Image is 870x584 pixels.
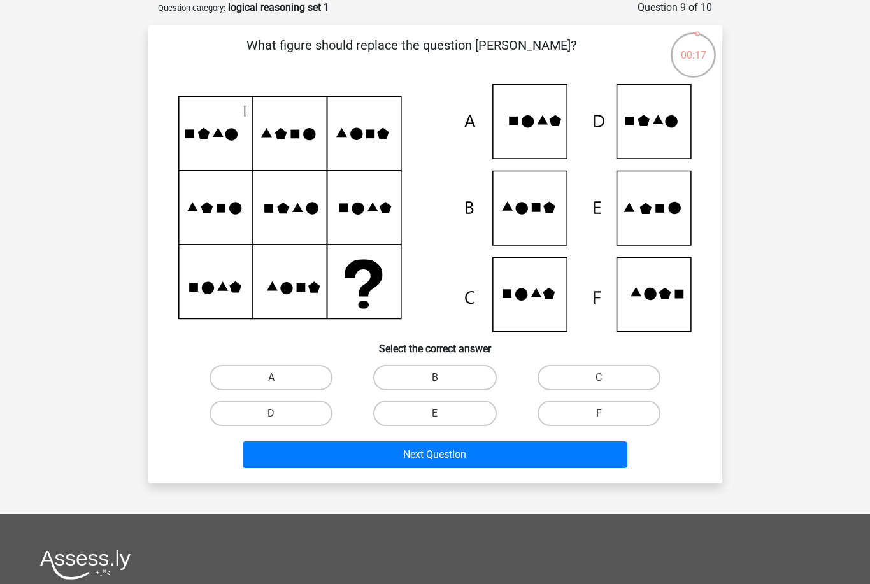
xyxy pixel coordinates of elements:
p: What figure should replace the question [PERSON_NAME]? [168,36,654,74]
button: Next Question [243,441,628,468]
small: Question category: [158,3,225,13]
div: 00:17 [669,31,717,63]
label: F [538,401,660,426]
label: E [373,401,496,426]
label: B [373,365,496,390]
label: D [210,401,332,426]
label: C [538,365,660,390]
h6: Select the correct answer [168,332,702,355]
strong: logical reasoning set 1 [228,1,329,13]
label: A [210,365,332,390]
img: Assessly logo [40,550,131,580]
